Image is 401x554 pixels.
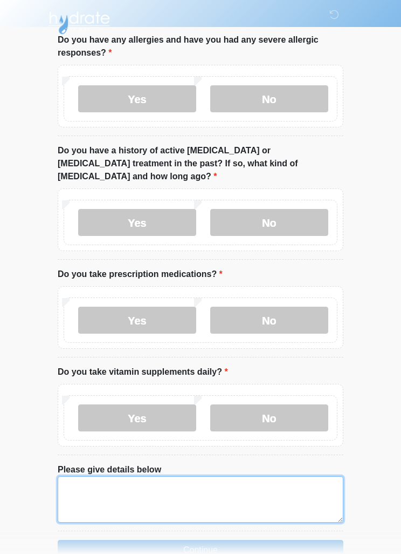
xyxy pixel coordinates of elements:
[78,405,196,432] label: Yes
[58,464,161,477] label: Please give details below
[78,210,196,237] label: Yes
[58,268,223,281] label: Do you take prescription medications?
[78,86,196,113] label: Yes
[58,34,343,60] label: Do you have any allergies and have you had any severe allergic responses?
[58,366,228,379] label: Do you take vitamin supplements daily?
[78,307,196,334] label: Yes
[210,86,328,113] label: No
[210,307,328,334] label: No
[210,210,328,237] label: No
[58,145,343,184] label: Do you have a history of active [MEDICAL_DATA] or [MEDICAL_DATA] treatment in the past? If so, wh...
[210,405,328,432] label: No
[47,8,112,35] img: Hydrate IV Bar - Scottsdale Logo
